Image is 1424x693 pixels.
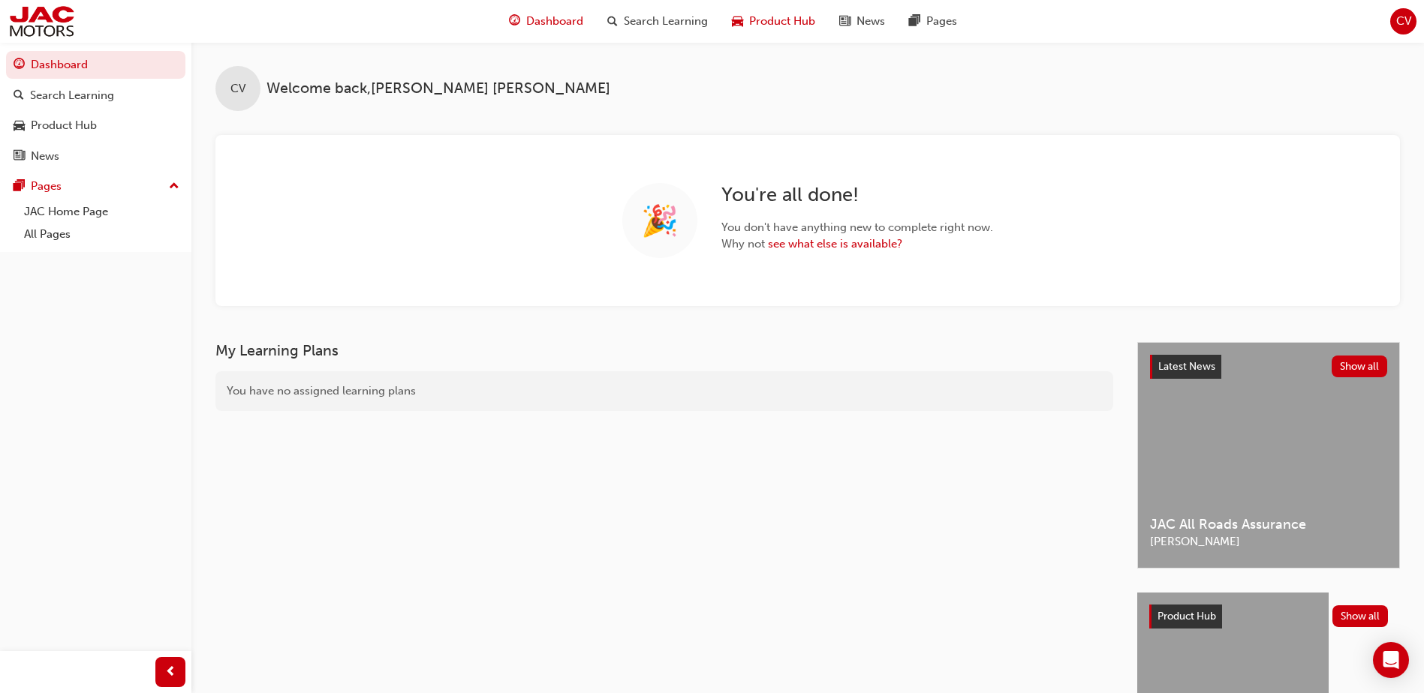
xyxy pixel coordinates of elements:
a: search-iconSearch Learning [595,6,720,37]
span: Why not [721,235,993,253]
div: Product Hub [31,117,97,134]
span: news-icon [839,12,850,31]
span: CV [230,80,245,97]
div: You have no assigned learning plans [215,371,1113,411]
span: Latest News [1158,360,1215,373]
span: Welcome back , [PERSON_NAME] [PERSON_NAME] [266,80,610,97]
button: DashboardSearch LearningProduct HubNews [6,48,185,172]
a: Search Learning [6,82,185,109]
span: [PERSON_NAME] [1150,533,1387,550]
a: JAC Home Page [18,200,185,223]
a: Product HubShow all [1149,604,1388,628]
div: News [31,148,59,165]
button: Show all [1332,355,1388,377]
a: All Pages [18,223,185,246]
span: Pages [926,13,957,30]
span: guage-icon [509,12,520,31]
span: Product Hub [749,13,815,30]
span: search-icon [607,12,618,31]
a: see what else is available? [768,237,902,250]
span: CV [1396,13,1411,30]
a: News [6,142,185,170]
span: Dashboard [526,13,583,30]
a: Product Hub [6,112,185,139]
span: news-icon [14,150,25,163]
span: search-icon [14,89,24,103]
span: JAC All Roads Assurance [1150,516,1387,533]
a: car-iconProduct Hub [720,6,827,37]
button: Pages [6,172,185,200]
a: news-iconNews [827,6,897,37]
span: You don't have anything new to complete right now. [721,219,993,236]
div: Open Intercom Messenger [1373,642,1409,678]
span: up-icon [169,177,179,196]
a: guage-iconDashboard [497,6,595,37]
span: News [857,13,885,30]
span: guage-icon [14,58,25,72]
span: pages-icon [14,180,25,193]
span: car-icon [732,12,743,31]
a: pages-iconPages [897,6,969,37]
div: Pages [31,178,62,195]
span: car-icon [14,119,25,133]
button: Show all [1332,605,1389,627]
span: 🎉 [641,212,679,229]
a: Dashboard [6,51,185,79]
button: CV [1390,8,1416,34]
span: Product Hub [1158,610,1216,622]
span: Search Learning [624,13,708,30]
span: prev-icon [165,663,176,682]
img: jac-portal [8,4,76,38]
h2: You're all done! [721,183,993,207]
span: pages-icon [909,12,920,31]
h3: My Learning Plans [215,342,1113,359]
div: Search Learning [30,87,114,104]
a: Latest NewsShow allJAC All Roads Assurance[PERSON_NAME] [1137,342,1400,568]
a: Latest NewsShow all [1150,355,1387,379]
